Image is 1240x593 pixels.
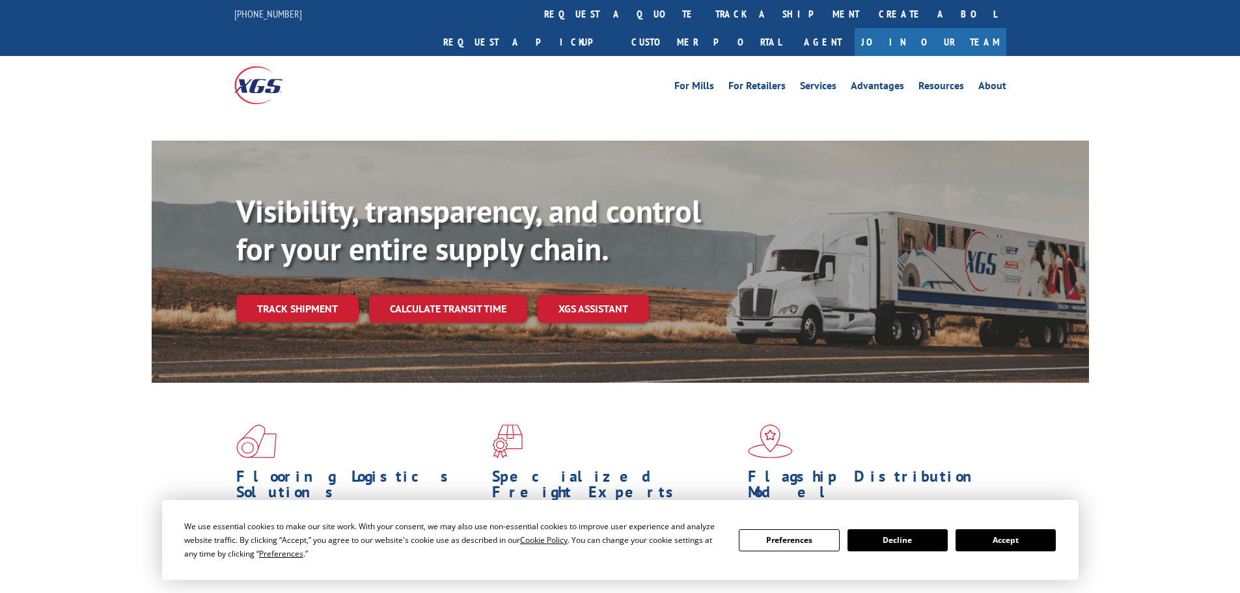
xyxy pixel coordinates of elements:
[847,529,948,551] button: Decline
[739,529,839,551] button: Preferences
[236,469,482,506] h1: Flooring Logistics Solutions
[748,424,793,458] img: xgs-icon-flagship-distribution-model-red
[162,500,1079,580] div: Cookie Consent Prompt
[492,424,523,458] img: xgs-icon-focused-on-flooring-red
[622,28,791,56] a: Customer Portal
[236,191,701,269] b: Visibility, transparency, and control for your entire supply chain.
[748,469,994,506] h1: Flagship Distribution Model
[184,519,723,560] div: We use essential cookies to make our site work. With your consent, we may also use non-essential ...
[236,295,359,322] a: Track shipment
[520,534,568,545] span: Cookie Policy
[492,469,738,506] h1: Specialized Freight Experts
[234,7,302,20] a: [PHONE_NUMBER]
[851,81,904,95] a: Advantages
[956,529,1056,551] button: Accept
[434,28,622,56] a: Request a pickup
[728,81,786,95] a: For Retailers
[918,81,964,95] a: Resources
[978,81,1006,95] a: About
[791,28,855,56] a: Agent
[674,81,714,95] a: For Mills
[538,295,649,323] a: XGS ASSISTANT
[855,28,1006,56] a: Join Our Team
[236,424,277,458] img: xgs-icon-total-supply-chain-intelligence-red
[800,81,836,95] a: Services
[369,295,527,323] a: Calculate transit time
[259,548,303,559] span: Preferences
